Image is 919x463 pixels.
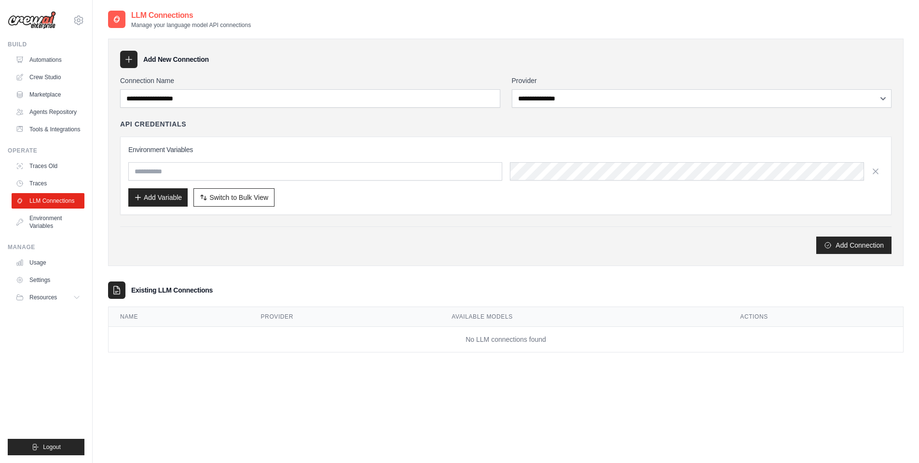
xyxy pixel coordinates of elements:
img: Logo [8,11,56,29]
span: Resources [29,294,57,301]
th: Name [109,307,249,327]
th: Available Models [440,307,728,327]
button: Switch to Bulk View [193,188,274,207]
button: Logout [8,439,84,455]
h3: Add New Connection [143,55,209,64]
label: Connection Name [120,76,500,85]
span: Logout [43,443,61,451]
a: Marketplace [12,87,84,102]
a: Usage [12,255,84,270]
a: Settings [12,272,84,288]
a: Traces [12,176,84,191]
button: Resources [12,290,84,305]
h2: LLM Connections [131,10,251,21]
div: Manage [8,243,84,251]
a: Agents Repository [12,104,84,120]
h4: API Credentials [120,119,186,129]
a: Crew Studio [12,70,84,85]
th: Actions [728,307,903,327]
button: Add Connection [816,237,892,254]
a: Traces Old [12,158,84,174]
a: Tools & Integrations [12,122,84,137]
a: Automations [12,52,84,68]
button: Add Variable [128,188,188,207]
th: Provider [249,307,440,327]
label: Provider [512,76,892,85]
span: Switch to Bulk View [209,193,268,202]
div: Build [8,41,84,48]
div: Operate [8,147,84,154]
p: Manage your language model API connections [131,21,251,29]
td: No LLM connections found [109,327,903,352]
h3: Environment Variables [128,145,883,154]
a: Environment Variables [12,210,84,234]
a: LLM Connections [12,193,84,209]
h3: Existing LLM Connections [131,285,213,295]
